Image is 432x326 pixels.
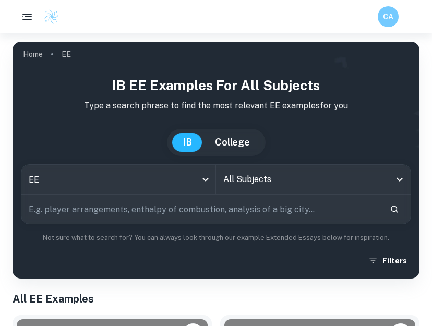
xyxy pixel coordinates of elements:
a: Home [23,47,43,62]
div: EE [21,165,215,194]
img: profile cover [13,42,419,279]
button: Search [386,200,403,218]
p: EE [62,49,71,60]
button: Filters [366,251,411,270]
h1: All EE Examples [13,291,419,307]
h6: CA [382,11,394,22]
h1: IB EE examples for all subjects [21,75,411,95]
p: Not sure what to search for? You can always look through our example Extended Essays below for in... [21,233,411,243]
button: CA [378,6,399,27]
button: College [205,133,260,152]
button: IB [172,133,202,152]
input: E.g. player arrangements, enthalpy of combustion, analysis of a big city... [21,195,381,224]
img: Clastify logo [44,9,59,25]
a: Clastify logo [38,9,59,25]
button: Open [392,172,407,187]
p: Type a search phrase to find the most relevant EE examples for you [21,100,411,112]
